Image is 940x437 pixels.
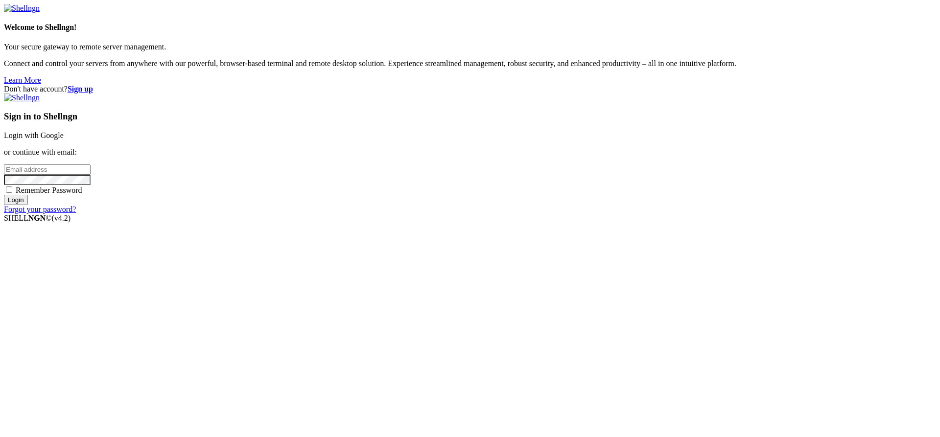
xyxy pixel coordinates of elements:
input: Login [4,195,28,205]
b: NGN [28,214,46,222]
span: 4.2.0 [52,214,71,222]
p: Connect and control your servers from anywhere with our powerful, browser-based terminal and remo... [4,59,936,68]
h3: Sign in to Shellngn [4,111,936,122]
p: or continue with email: [4,148,936,157]
img: Shellngn [4,4,40,13]
a: Sign up [68,85,93,93]
img: Shellngn [4,93,40,102]
div: Don't have account? [4,85,936,93]
a: Login with Google [4,131,64,139]
p: Your secure gateway to remote server management. [4,43,936,51]
input: Email address [4,164,91,175]
a: Forgot your password? [4,205,76,213]
span: Remember Password [16,186,82,194]
input: Remember Password [6,186,12,193]
h4: Welcome to Shellngn! [4,23,936,32]
span: SHELL © [4,214,70,222]
a: Learn More [4,76,41,84]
